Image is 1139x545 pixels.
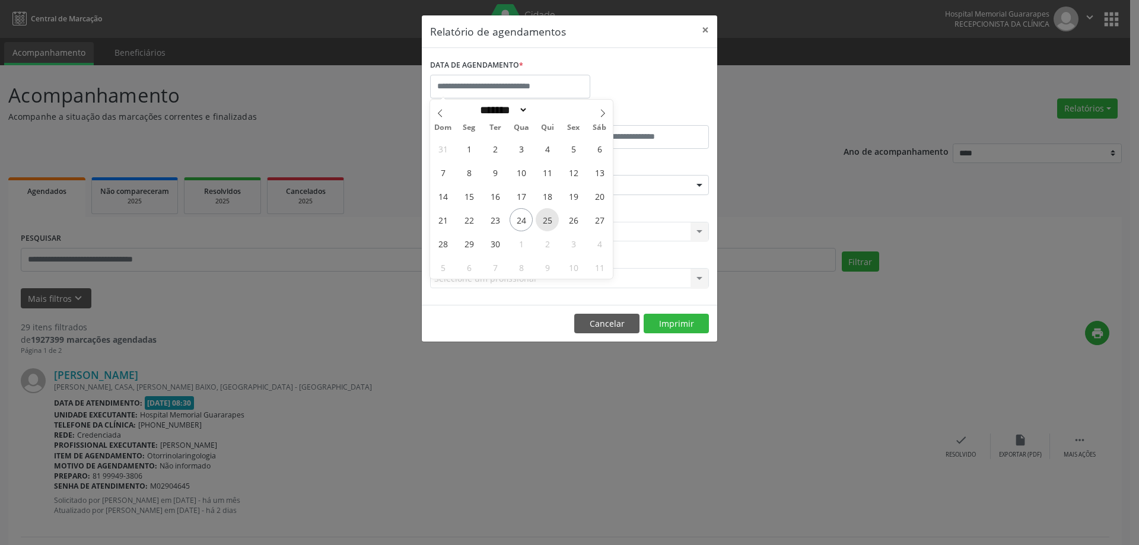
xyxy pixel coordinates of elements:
span: Outubro 3, 2025 [562,232,585,255]
span: Outubro 6, 2025 [457,256,481,279]
span: Setembro 25, 2025 [536,208,559,231]
span: Setembro 26, 2025 [562,208,585,231]
span: Setembro 23, 2025 [483,208,507,231]
button: Close [693,15,717,44]
span: Setembro 4, 2025 [536,137,559,160]
span: Sáb [587,124,613,132]
span: Setembro 16, 2025 [483,184,507,208]
span: Setembro 5, 2025 [562,137,585,160]
span: Outubro 7, 2025 [483,256,507,279]
span: Setembro 21, 2025 [431,208,454,231]
h5: Relatório de agendamentos [430,24,566,39]
span: Setembro 14, 2025 [431,184,454,208]
button: Cancelar [574,314,640,334]
label: DATA DE AGENDAMENTO [430,56,523,75]
span: Agosto 31, 2025 [431,137,454,160]
span: Setembro 12, 2025 [562,161,585,184]
span: Outubro 8, 2025 [510,256,533,279]
label: ATÉ [572,107,709,125]
span: Outubro 4, 2025 [588,232,611,255]
span: Setembro 17, 2025 [510,184,533,208]
span: Sex [561,124,587,132]
span: Setembro 6, 2025 [588,137,611,160]
span: Setembro 10, 2025 [510,161,533,184]
span: Setembro 19, 2025 [562,184,585,208]
span: Setembro 8, 2025 [457,161,481,184]
span: Outubro 10, 2025 [562,256,585,279]
span: Setembro 13, 2025 [588,161,611,184]
span: Setembro 18, 2025 [536,184,559,208]
span: Setembro 1, 2025 [457,137,481,160]
span: Setembro 9, 2025 [483,161,507,184]
span: Setembro 2, 2025 [483,137,507,160]
span: Qua [508,124,534,132]
span: Qui [534,124,561,132]
span: Setembro 22, 2025 [457,208,481,231]
span: Dom [430,124,456,132]
span: Outubro 9, 2025 [536,256,559,279]
span: Setembro 27, 2025 [588,208,611,231]
span: Seg [456,124,482,132]
span: Outubro 5, 2025 [431,256,454,279]
span: Outubro 11, 2025 [588,256,611,279]
span: Ter [482,124,508,132]
input: Year [528,104,567,116]
span: Setembro 30, 2025 [483,232,507,255]
span: Setembro 29, 2025 [457,232,481,255]
span: Outubro 2, 2025 [536,232,559,255]
span: Setembro 20, 2025 [588,184,611,208]
span: Setembro 15, 2025 [457,184,481,208]
span: Setembro 11, 2025 [536,161,559,184]
span: Setembro 3, 2025 [510,137,533,160]
button: Imprimir [644,314,709,334]
select: Month [476,104,528,116]
span: Outubro 1, 2025 [510,232,533,255]
span: Setembro 7, 2025 [431,161,454,184]
span: Setembro 28, 2025 [431,232,454,255]
span: Setembro 24, 2025 [510,208,533,231]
